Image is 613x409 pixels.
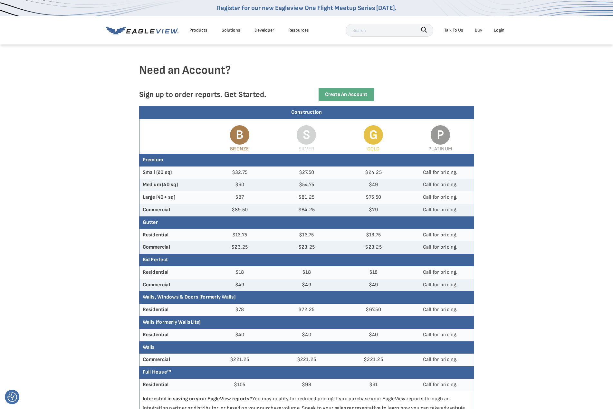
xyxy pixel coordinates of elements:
td: $13.75 [206,229,273,242]
th: Commercial [139,354,206,366]
strong: Interested in saving on your EagleView reports? [143,396,252,402]
td: Call for pricing. [407,166,474,179]
td: Call for pricing. [407,354,474,366]
td: $81.25 [273,191,340,204]
div: Login [494,26,504,34]
td: $72.25 [273,304,340,316]
td: Call for pricing. [407,191,474,204]
input: Search [346,24,433,37]
div: Construction [139,106,474,119]
span: Platinum [428,146,452,152]
th: Residential [139,229,206,242]
td: Call for pricing. [407,204,474,216]
td: $18 [273,266,340,279]
a: Create an Account [319,88,374,101]
th: Residential [139,304,206,316]
td: $221.25 [340,354,407,366]
td: $60 [206,179,273,191]
td: $23.25 [340,241,407,254]
th: Commercial [139,241,206,254]
span: Bronze [230,146,249,152]
td: Call for pricing. [407,229,474,242]
td: Call for pricing. [407,304,474,316]
td: $40 [206,329,273,341]
td: $40 [273,329,340,341]
td: $49 [206,279,273,291]
th: Residential [139,329,206,341]
th: Full House™ [139,366,474,379]
td: $18 [340,266,407,279]
th: Small (20 sq) [139,166,206,179]
td: $91 [340,379,407,391]
td: $75.50 [340,191,407,204]
span: Silver [299,146,314,152]
td: $67.50 [340,304,407,316]
span: B [230,125,249,145]
td: $23.25 [273,241,340,254]
td: $13.75 [340,229,407,242]
td: $89.50 [206,204,273,216]
th: Commercial [139,204,206,216]
td: $221.25 [206,354,273,366]
td: $54.75 [273,179,340,191]
th: Medium (40 sq) [139,179,206,191]
th: Large (40+ sq) [139,191,206,204]
td: $84.25 [273,204,340,216]
h4: Need an Account? [139,63,474,88]
th: Residential [139,379,206,391]
td: $105 [206,379,273,391]
th: Commercial [139,279,206,291]
th: Residential [139,266,206,279]
div: Resources [288,26,309,34]
td: $49 [273,279,340,291]
td: Call for pricing. [407,266,474,279]
td: $49 [340,279,407,291]
div: Solutions [222,26,240,34]
td: $32.75 [206,166,273,179]
td: Call for pricing. [407,329,474,341]
th: Walls [139,341,474,354]
td: Call for pricing. [407,179,474,191]
a: Register for our new Eagleview One Flight Meetup Series [DATE]. [217,4,397,12]
th: Premium [139,154,474,166]
td: $27.50 [273,166,340,179]
td: $23.25 [206,241,273,254]
span: P [431,125,450,145]
td: Call for pricing. [407,379,474,391]
span: G [364,125,383,145]
td: $87 [206,191,273,204]
td: $24.25 [340,166,407,179]
td: $40 [340,329,407,341]
div: Products [189,26,207,34]
td: $221.25 [273,354,340,366]
td: Call for pricing. [407,241,474,254]
td: $13.75 [273,229,340,242]
p: Sign up to order reports. Get Started. [139,90,296,99]
td: $18 [206,266,273,279]
div: Talk To Us [444,26,463,34]
span: Gold [367,146,380,152]
a: Buy [475,26,482,34]
th: Walls (formerly WallsLite) [139,316,474,329]
td: $98 [273,379,340,391]
th: Bid Perfect [139,254,474,266]
td: Call for pricing. [407,279,474,291]
img: Revisit consent button [7,392,17,402]
td: $79 [340,204,407,216]
a: Developer [254,26,274,34]
td: $49 [340,179,407,191]
span: S [297,125,316,145]
td: $78 [206,304,273,316]
th: Gutter [139,216,474,229]
button: Consent Preferences [7,392,17,402]
th: Walls, Windows & Doors (formerly Walls) [139,291,474,304]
